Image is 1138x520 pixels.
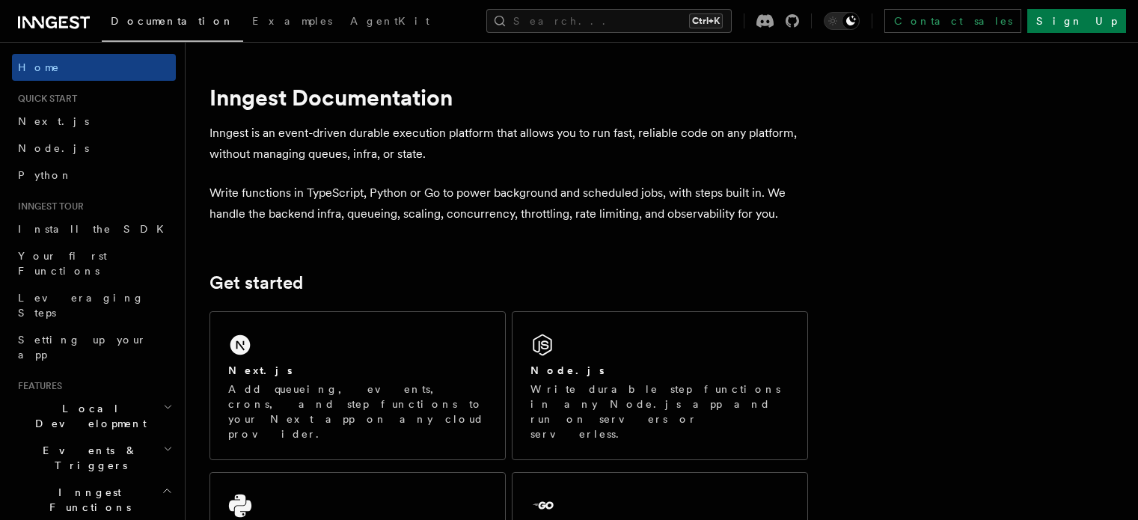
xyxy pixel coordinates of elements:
[350,15,429,27] span: AgentKit
[102,4,243,42] a: Documentation
[228,363,293,378] h2: Next.js
[209,84,808,111] h1: Inngest Documentation
[18,169,73,181] span: Python
[252,15,332,27] span: Examples
[12,284,176,326] a: Leveraging Steps
[884,9,1021,33] a: Contact sales
[12,215,176,242] a: Install the SDK
[228,382,487,441] p: Add queueing, events, crons, and step functions to your Next app on any cloud provider.
[12,162,176,189] a: Python
[18,115,89,127] span: Next.js
[12,201,84,212] span: Inngest tour
[209,272,303,293] a: Get started
[12,380,62,392] span: Features
[209,123,808,165] p: Inngest is an event-driven durable execution platform that allows you to run fast, reliable code ...
[209,311,506,460] a: Next.jsAdd queueing, events, crons, and step functions to your Next app on any cloud provider.
[12,326,176,368] a: Setting up your app
[824,12,860,30] button: Toggle dark mode
[12,443,163,473] span: Events & Triggers
[18,292,144,319] span: Leveraging Steps
[243,4,341,40] a: Examples
[12,54,176,81] a: Home
[12,93,77,105] span: Quick start
[12,135,176,162] a: Node.js
[341,4,438,40] a: AgentKit
[512,311,808,460] a: Node.jsWrite durable step functions in any Node.js app and run on servers or serverless.
[530,363,605,378] h2: Node.js
[209,183,808,224] p: Write functions in TypeScript, Python or Go to power background and scheduled jobs, with steps bu...
[1027,9,1126,33] a: Sign Up
[12,401,163,431] span: Local Development
[12,108,176,135] a: Next.js
[530,382,789,441] p: Write durable step functions in any Node.js app and run on servers or serverless.
[18,60,60,75] span: Home
[689,13,723,28] kbd: Ctrl+K
[18,334,147,361] span: Setting up your app
[18,250,107,277] span: Your first Functions
[111,15,234,27] span: Documentation
[12,437,176,479] button: Events & Triggers
[12,485,162,515] span: Inngest Functions
[12,395,176,437] button: Local Development
[18,223,173,235] span: Install the SDK
[486,9,732,33] button: Search...Ctrl+K
[18,142,89,154] span: Node.js
[12,242,176,284] a: Your first Functions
